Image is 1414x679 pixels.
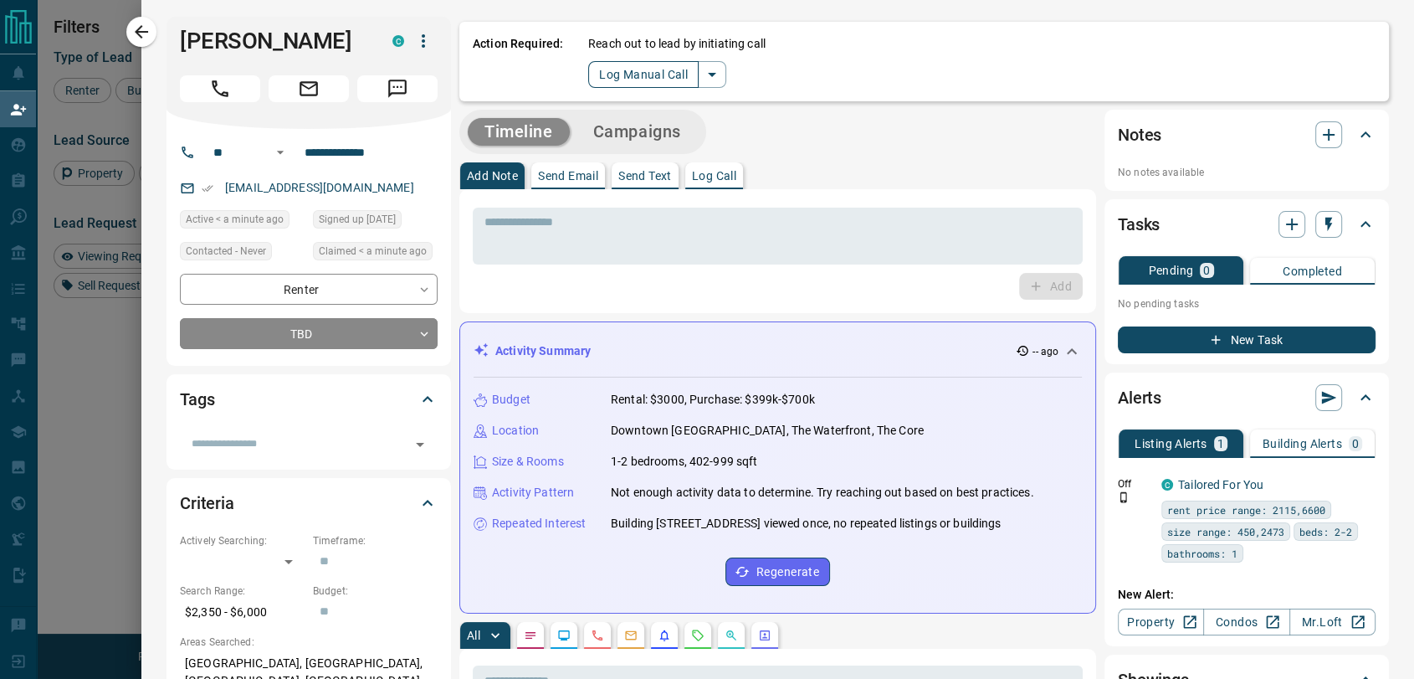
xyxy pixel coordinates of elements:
svg: Requests [691,629,704,642]
button: Open [408,433,432,456]
svg: Lead Browsing Activity [557,629,571,642]
div: Tags [180,379,438,419]
div: Mon Oct 13 2025 [313,242,438,265]
svg: Emails [624,629,638,642]
h2: Notes [1118,121,1161,148]
button: Regenerate [725,558,830,586]
span: Email [269,75,349,102]
span: bathrooms: 1 [1167,545,1237,562]
p: Building Alerts [1263,438,1342,450]
p: Timeframe: [313,533,438,548]
div: Tue Apr 09 2024 [313,210,438,234]
p: Downtown [GEOGRAPHIC_DATA], The Waterfront, The Core [611,422,924,440]
p: 0 [1352,438,1359,450]
div: split button [588,61,726,88]
span: Signed up [DATE] [319,211,396,228]
p: Budget: [313,584,438,599]
a: Mr.Loft [1289,609,1376,635]
svg: Notes [524,629,537,642]
div: condos.ca [1161,479,1173,491]
span: Contacted - Never [186,243,266,260]
svg: Email Verified [202,183,213,194]
span: beds: 2-2 [1299,523,1352,540]
p: New Alert: [1118,586,1376,604]
p: Areas Searched: [180,635,438,650]
div: Alerts [1118,378,1376,418]
a: Tailored For You [1178,478,1263,491]
h2: Criteria [180,490,234,517]
p: Log Call [692,170,736,182]
h1: [PERSON_NAME] [180,28,367,54]
p: Rental: $3000, Purchase: $399k-$700k [611,391,815,409]
p: Send Email [538,170,598,182]
p: $2,350 - $6,000 [180,599,305,626]
p: Reach out to lead by initiating call [588,35,766,53]
div: Tasks [1118,204,1376,244]
span: size range: 450,2473 [1167,523,1284,540]
div: Mon Oct 13 2025 [180,210,305,234]
button: New Task [1118,327,1376,353]
span: Message [357,75,438,102]
p: Not enough activity data to determine. Try reaching out based on best practices. [611,484,1034,502]
button: Campaigns [576,118,698,146]
p: 0 [1203,265,1210,276]
svg: Calls [591,629,604,642]
svg: Listing Alerts [658,629,671,642]
p: Action Required: [473,35,563,88]
button: Timeline [468,118,570,146]
p: Actively Searching: [180,533,305,548]
div: Criteria [180,483,438,523]
p: Search Range: [180,584,305,599]
p: Location [492,422,539,440]
p: Repeated Interest [492,515,586,532]
div: condos.ca [392,35,404,47]
p: Activity Summary [495,342,591,360]
p: 1-2 bedrooms, 402-999 sqft [611,453,757,471]
span: Call [180,75,260,102]
p: Send Text [618,170,672,182]
p: Listing Alerts [1135,438,1207,450]
p: Activity Pattern [492,484,574,502]
div: TBD [180,318,438,349]
svg: Agent Actions [758,629,771,642]
a: Property [1118,609,1204,635]
span: Claimed < a minute ago [319,243,427,260]
a: Condos [1203,609,1289,635]
div: Renter [180,274,438,305]
p: Pending [1148,265,1193,276]
p: No notes available [1118,165,1376,180]
a: [EMAIL_ADDRESS][DOMAIN_NAME] [225,181,414,194]
p: Completed [1283,265,1342,277]
h2: Tags [180,386,214,413]
span: rent price range: 2115,6600 [1167,502,1325,518]
p: Budget [492,391,530,409]
p: Off [1118,476,1151,491]
h2: Tasks [1118,211,1160,238]
div: Activity Summary-- ago [474,336,1082,367]
p: No pending tasks [1118,291,1376,316]
svg: Push Notification Only [1118,491,1130,503]
h2: Alerts [1118,384,1161,411]
p: Add Note [467,170,518,182]
p: Building [STREET_ADDRESS] viewed once, no repeated listings or buildings [611,515,1001,532]
p: -- ago [1032,344,1058,359]
button: Log Manual Call [588,61,699,88]
div: Notes [1118,115,1376,155]
button: Open [270,142,290,162]
p: All [467,630,480,641]
p: Size & Rooms [492,453,564,471]
p: 1 [1217,438,1224,450]
span: Active < a minute ago [186,211,284,228]
svg: Opportunities [725,629,738,642]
